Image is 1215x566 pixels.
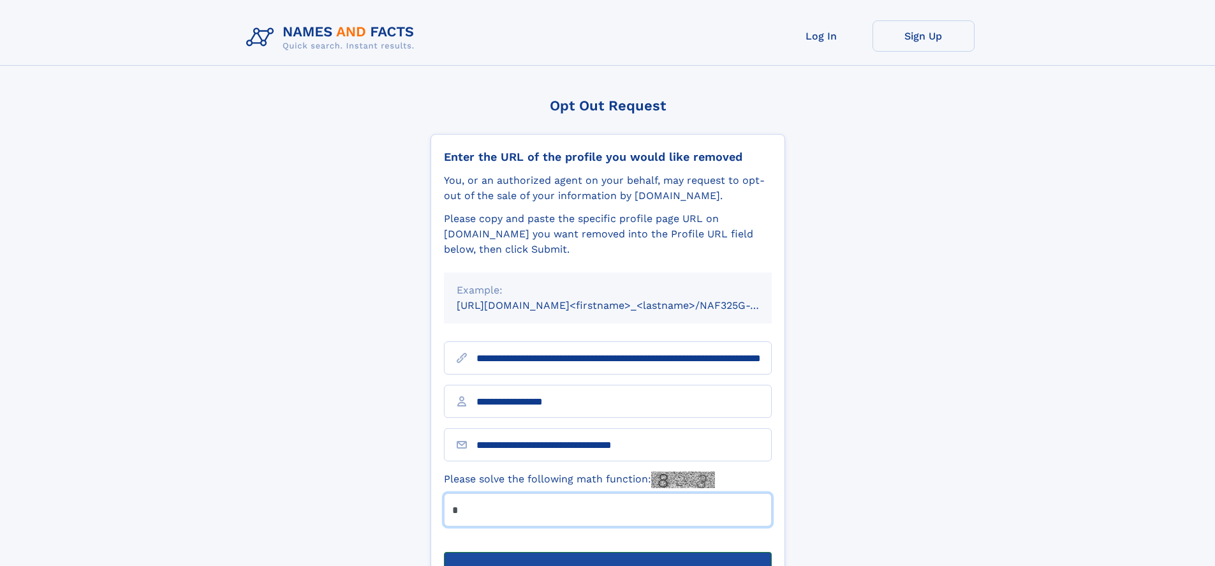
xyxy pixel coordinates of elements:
[444,211,772,257] div: Please copy and paste the specific profile page URL on [DOMAIN_NAME] you want removed into the Pr...
[444,150,772,164] div: Enter the URL of the profile you would like removed
[241,20,425,55] img: Logo Names and Facts
[770,20,873,52] a: Log In
[457,299,796,311] small: [URL][DOMAIN_NAME]<firstname>_<lastname>/NAF325G-xxxxxxxx
[457,283,759,298] div: Example:
[444,173,772,204] div: You, or an authorized agent on your behalf, may request to opt-out of the sale of your informatio...
[444,472,715,488] label: Please solve the following math function:
[431,98,785,114] div: Opt Out Request
[873,20,975,52] a: Sign Up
